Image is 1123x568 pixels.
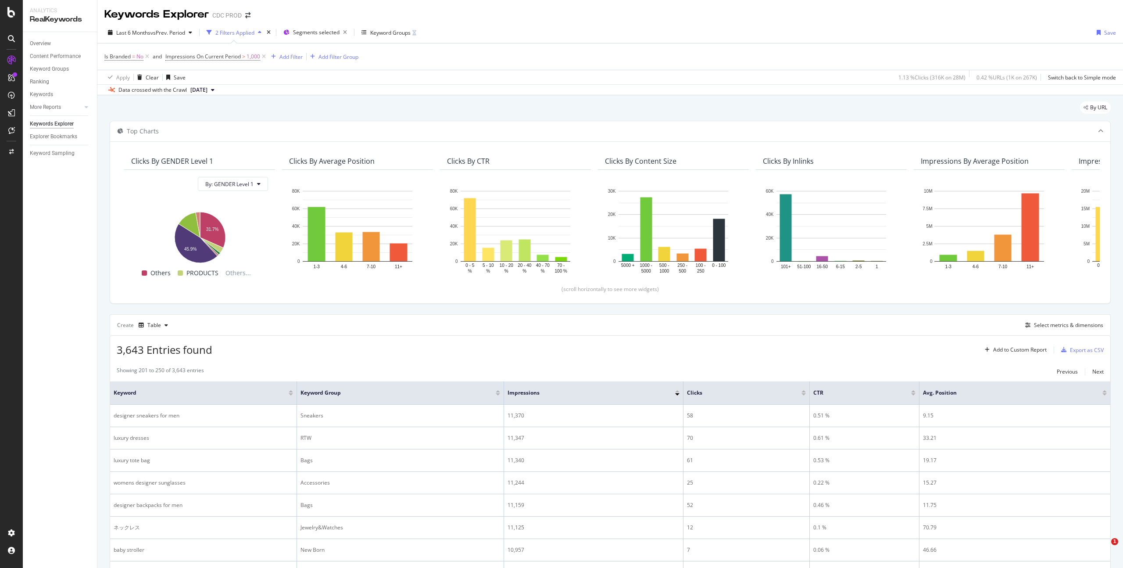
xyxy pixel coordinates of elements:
div: Data crossed with the Crawl [118,86,187,94]
div: Jewelry&Watches [300,524,500,532]
button: Export as CSV [1058,343,1104,357]
text: 0 [297,259,300,264]
div: Previous [1057,368,1078,375]
text: 40K [450,224,458,229]
div: Add to Custom Report [993,347,1047,352]
div: 11.75 [923,501,1107,509]
text: 11+ [1026,264,1034,269]
div: Sneakers [300,412,500,420]
text: 40 - 70 [536,263,550,268]
div: 70 [687,434,806,442]
div: womens designer sunglasses [114,479,293,487]
text: 70 - [557,263,565,268]
a: Content Performance [30,52,91,61]
text: 5M [1084,241,1090,246]
svg: A chart. [763,187,900,275]
text: 10M [1081,224,1090,229]
div: Impressions By Average Position [921,157,1029,165]
text: 80K [450,189,458,194]
a: Ranking [30,77,91,86]
a: Keywords Explorer [30,119,91,129]
div: arrow-right-arrow-left [245,12,250,18]
div: ネックレス [114,524,293,532]
svg: A chart. [921,187,1058,275]
div: 2 Filters Applied [215,29,254,36]
div: designer sneakers for men [114,412,293,420]
span: No [136,50,143,63]
div: Keyword Groups [30,65,69,74]
button: Segments selected [280,25,350,40]
div: 9.15 [923,412,1107,420]
div: 1.13 % Clicks ( 316K on 28M ) [898,74,966,81]
iframe: Intercom live chat [1093,538,1114,559]
span: 1,000 [247,50,260,63]
text: 7-10 [367,264,376,269]
span: Keyword [114,389,275,397]
div: 70.79 [923,524,1107,532]
div: baby stroller [114,546,293,554]
span: > [242,53,245,60]
div: A chart. [605,187,742,275]
div: Clicks By Inlinks [763,157,814,165]
button: [DATE] [187,85,218,95]
button: Add Filter [268,51,303,62]
text: 5M [926,224,933,229]
div: Keywords Explorer [104,7,209,22]
button: 2 Filters Applied [203,25,265,40]
text: 0 [613,259,616,264]
text: 101+ [781,264,791,269]
text: % [486,269,490,273]
button: Last 6 MonthsvsPrev. Period [104,25,196,40]
div: 11,244 [508,479,680,487]
text: 5 - 10 [483,263,494,268]
div: Clicks By GENDER Level 1 [131,157,213,165]
span: CTR [813,389,898,397]
span: Last 6 Months [116,29,150,36]
text: 20M [1081,189,1090,194]
div: 58 [687,412,806,420]
span: Segments selected [293,29,340,36]
div: CDC PROD [212,11,242,20]
div: A chart. [447,187,584,275]
div: Ranking [30,77,49,86]
div: Clear [146,74,159,81]
text: 0 [455,259,458,264]
text: 0 - 5 [465,263,474,268]
text: 16-50 [816,264,828,269]
div: designer backpacks for men [114,501,293,509]
div: Analytics [30,7,90,14]
span: 3,643 Entries found [117,342,212,357]
span: PRODUCTS [186,268,218,278]
div: More Reports [30,103,61,112]
text: 10 - 20 [500,263,514,268]
text: 10K [608,236,616,241]
div: Clicks By Content Size [605,157,676,165]
div: Clicks By CTR [447,157,490,165]
div: Accessories [300,479,500,487]
text: 40K [766,212,774,217]
text: 1000 - [640,263,652,268]
div: Keyword Sampling [30,149,75,158]
div: 0.42 % URLs ( 1K on 267K ) [976,74,1037,81]
span: Others... [222,268,254,278]
div: times [265,28,272,37]
div: Add Filter [279,53,303,61]
div: Top Charts [127,127,159,136]
text: 2-5 [855,264,862,269]
text: 60K [292,206,300,211]
div: New Born [300,546,500,554]
text: 15M [1081,206,1090,211]
div: 0.06 % [813,546,916,554]
text: 11+ [395,264,402,269]
text: 7.5M [923,206,932,211]
text: 5000 + [621,263,635,268]
text: % [541,269,545,273]
div: Select metrics & dimensions [1034,321,1103,329]
div: Export as CSV [1070,346,1104,354]
span: Impressions On Current Period [165,53,241,60]
div: Create [117,318,172,332]
span: Keyword Group [300,389,483,397]
div: Table [147,323,161,328]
